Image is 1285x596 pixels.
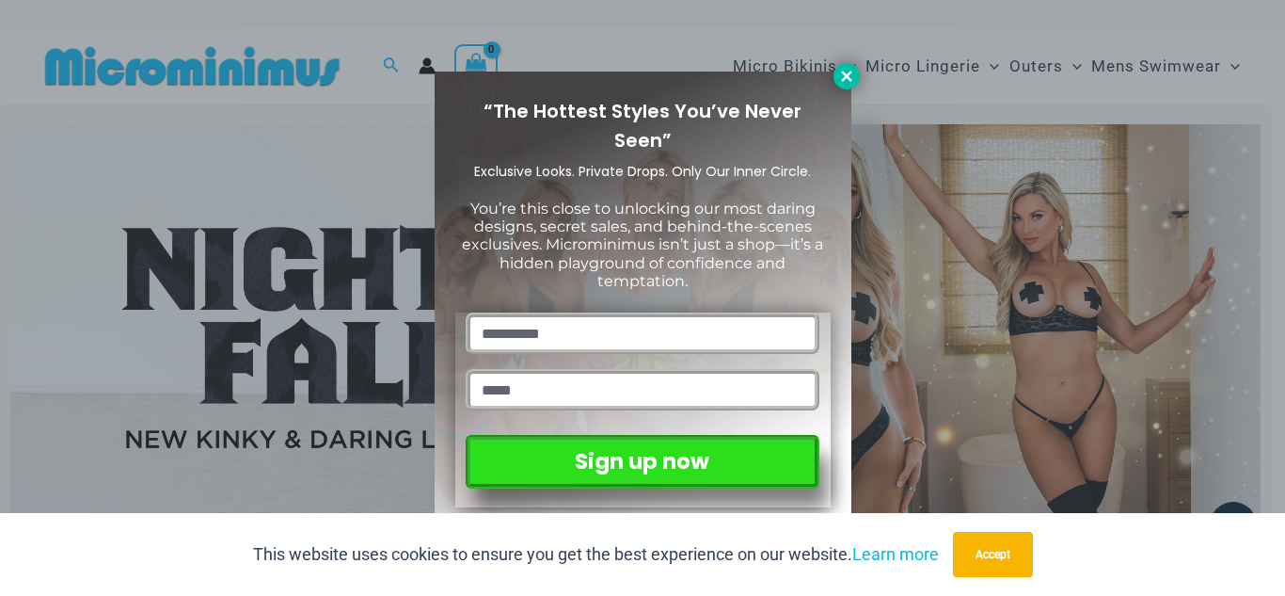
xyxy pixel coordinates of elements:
[833,63,860,89] button: Close
[484,98,801,153] span: “The Hottest Styles You’ve Never Seen”
[953,532,1033,577] button: Accept
[474,162,811,181] span: Exclusive Looks. Private Drops. Only Our Inner Circle.
[462,200,823,290] span: You’re this close to unlocking our most daring designs, secret sales, and behind-the-scenes exclu...
[466,435,818,489] button: Sign up now
[852,544,939,564] a: Learn more
[253,540,939,569] p: This website uses cookies to ensure you get the best experience on our website.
